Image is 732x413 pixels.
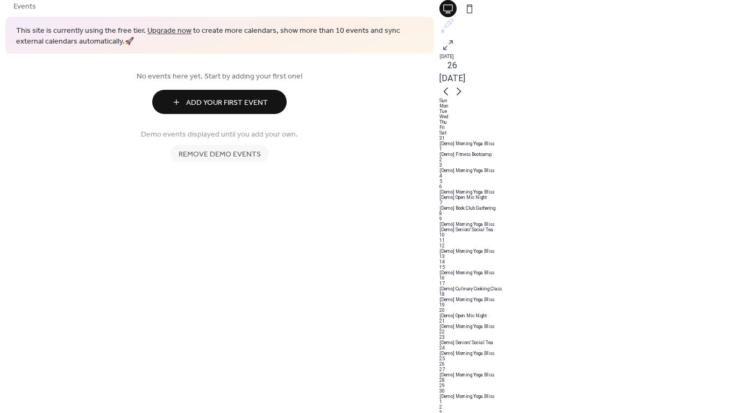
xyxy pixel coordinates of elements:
[439,195,732,200] div: [Demo] Open Mic Night
[439,324,732,329] div: [Demo] Morning Yoga Bliss
[439,136,732,141] div: 31
[13,90,426,114] a: Add Your First Event
[147,24,191,38] a: Upgrade now
[439,173,732,179] div: 4
[439,275,732,281] div: 16
[439,130,732,136] div: Sat
[439,340,732,345] div: [Demo] Seniors' Social Tea
[439,205,732,211] div: [Demo] Book Club Gathering
[439,189,732,195] div: [Demo] Morning Yoga Bliss
[16,26,423,47] span: This site is currently using the free tier. to create more calendars, show more than 10 events an...
[439,259,732,265] div: 14
[439,141,732,146] div: [Demo] Morning Yoga Bliss
[439,356,732,361] div: 25
[439,302,732,308] div: 19
[439,146,732,152] div: 1
[436,56,469,88] button: 26[DATE]
[439,291,732,297] div: 18
[439,345,732,351] div: 24
[439,297,732,302] div: [Demo] Morning Yoga Bliss
[439,216,732,222] div: 9
[439,222,732,227] div: [Demo] Morning Yoga Bliss
[439,200,732,205] div: 7
[152,90,287,114] button: Add Your First Event
[439,281,732,286] div: 17
[439,367,732,372] div: 27
[439,394,732,399] div: [Demo] Morning Yoga Bliss
[439,162,732,168] div: 3
[439,351,732,356] div: [Demo] Morning Yoga Bliss
[439,329,732,334] div: 22
[439,168,732,173] div: [Demo] Morning Yoga Bliss
[439,184,732,189] div: 6
[439,254,732,259] div: 13
[439,179,732,184] div: 5
[439,119,732,125] div: Thu
[439,98,732,103] div: Sun
[439,211,732,216] div: 8
[439,404,732,410] div: 2
[141,129,298,140] span: Demo events displayed until you add your own.
[439,383,732,388] div: 29
[439,152,732,157] div: [Demo] Fitness Bootcamp
[186,97,268,109] span: Add Your First Event
[439,227,732,232] div: [Demo] Seniors' Social Tea
[439,286,732,291] div: [Demo] Culinary Cooking Class
[439,372,732,378] div: [Demo] Morning Yoga Bliss
[439,109,732,114] div: Tue
[179,149,261,160] span: Remove demo events
[439,270,732,275] div: [Demo] Morning Yoga Bliss
[439,114,732,119] div: Wed
[439,125,732,130] div: Fri
[439,334,732,340] div: 23
[439,54,732,59] div: [DATE]
[439,313,732,318] div: [Demo] Open Mic Night
[439,265,732,270] div: 15
[439,399,732,404] div: 1
[170,145,269,162] button: Remove demo events
[439,232,732,238] div: 10
[439,378,732,383] div: 28
[439,238,732,243] div: 11
[439,248,732,254] div: [Demo] Morning Yoga Bliss
[439,318,732,324] div: 21
[439,361,732,367] div: 26
[439,388,732,394] div: 30
[13,71,426,82] span: No events here yet. Start by adding your first one!
[439,103,732,109] div: Mon
[439,308,732,313] div: 20
[439,157,732,162] div: 2
[439,243,732,248] div: 12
